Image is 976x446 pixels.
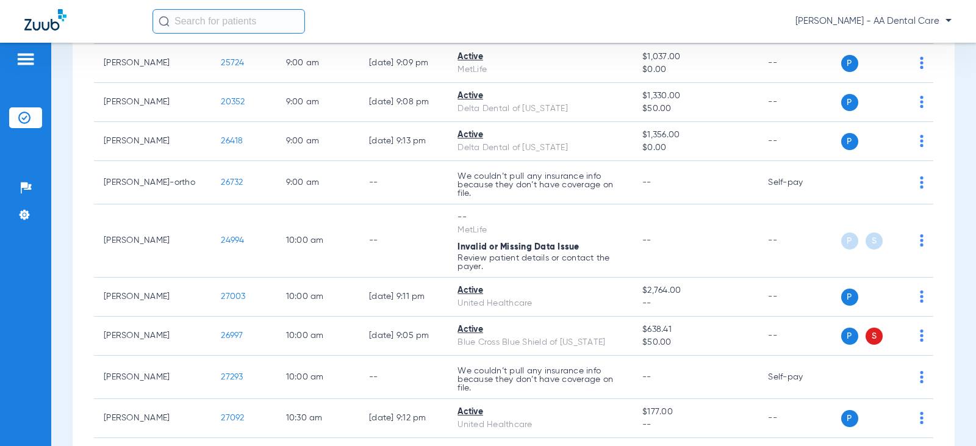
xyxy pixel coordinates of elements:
td: 9:00 AM [276,122,360,161]
span: $0.00 [642,142,748,154]
td: [PERSON_NAME] [94,399,211,438]
span: P [841,94,858,111]
p: We couldn’t pull any insurance info because they don’t have coverage on file. [457,367,623,392]
span: P [841,55,858,72]
span: 27092 [221,414,244,422]
span: $1,356.00 [642,129,748,142]
span: 27003 [221,292,245,301]
td: [PERSON_NAME] [94,356,211,399]
img: group-dot-blue.svg [920,290,924,303]
span: $50.00 [642,103,748,115]
td: 10:00 AM [276,278,360,317]
td: -- [758,44,841,83]
img: group-dot-blue.svg [920,412,924,424]
img: group-dot-blue.svg [920,96,924,108]
img: group-dot-blue.svg [920,234,924,246]
td: 10:00 AM [276,204,360,278]
td: [PERSON_NAME] [94,44,211,83]
span: -- [642,178,651,187]
img: group-dot-blue.svg [920,176,924,189]
td: [PERSON_NAME] [94,278,211,317]
img: hamburger-icon [16,52,35,67]
div: -- [457,211,623,224]
td: -- [359,356,448,399]
td: -- [758,83,841,122]
div: United Healthcare [457,297,623,310]
td: [DATE] 9:09 PM [359,44,448,83]
td: [PERSON_NAME] [94,83,211,122]
td: 9:00 AM [276,83,360,122]
td: [DATE] 9:08 PM [359,83,448,122]
div: Blue Cross Blue Shield of [US_STATE] [457,336,623,349]
td: -- [758,122,841,161]
td: -- [758,278,841,317]
span: Invalid or Missing Data Issue [457,243,579,251]
div: Active [457,406,623,419]
span: 26418 [221,137,243,145]
div: United Healthcare [457,419,623,431]
p: Review patient details or contact the payer. [457,254,623,271]
span: -- [642,419,748,431]
td: [PERSON_NAME] [94,204,211,278]
img: Zuub Logo [24,9,66,31]
span: P [841,289,858,306]
img: group-dot-blue.svg [920,371,924,383]
img: group-dot-blue.svg [920,57,924,69]
td: -- [758,317,841,356]
span: P [841,328,858,345]
img: group-dot-blue.svg [920,329,924,342]
span: 26997 [221,331,243,340]
span: [PERSON_NAME] - AA Dental Care [795,15,952,27]
td: [DATE] 9:11 PM [359,278,448,317]
td: 10:00 AM [276,356,360,399]
span: 25724 [221,59,244,67]
td: [DATE] 9:12 PM [359,399,448,438]
div: MetLife [457,63,623,76]
input: Search for patients [152,9,305,34]
span: P [841,410,858,427]
span: P [841,133,858,150]
td: [PERSON_NAME]-ortho [94,161,211,204]
td: [PERSON_NAME] [94,122,211,161]
span: S [866,232,883,250]
img: Search Icon [159,16,170,27]
img: group-dot-blue.svg [920,135,924,147]
td: [PERSON_NAME] [94,317,211,356]
div: Active [457,284,623,297]
p: We couldn’t pull any insurance info because they don’t have coverage on file. [457,172,623,198]
span: -- [642,236,651,245]
span: $2,764.00 [642,284,748,297]
span: -- [642,373,651,381]
span: $638.41 [642,323,748,336]
span: $50.00 [642,336,748,349]
span: 26732 [221,178,243,187]
span: $177.00 [642,406,748,419]
div: Active [457,51,623,63]
div: Delta Dental of [US_STATE] [457,142,623,154]
td: -- [758,204,841,278]
td: -- [758,399,841,438]
td: 10:00 AM [276,317,360,356]
div: Active [457,90,623,103]
span: S [866,328,883,345]
td: 9:00 AM [276,161,360,204]
span: 27293 [221,373,243,381]
div: Delta Dental of [US_STATE] [457,103,623,115]
span: $1,037.00 [642,51,748,63]
td: -- [359,161,448,204]
div: Active [457,323,623,336]
span: -- [642,297,748,310]
span: P [841,232,858,250]
div: Active [457,129,623,142]
td: [DATE] 9:13 PM [359,122,448,161]
span: $0.00 [642,63,748,76]
td: 10:30 AM [276,399,360,438]
td: -- [359,204,448,278]
span: 24994 [221,236,244,245]
td: Self-pay [758,356,841,399]
span: 20352 [221,98,245,106]
td: [DATE] 9:05 PM [359,317,448,356]
div: MetLife [457,224,623,237]
td: Self-pay [758,161,841,204]
span: $1,330.00 [642,90,748,103]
